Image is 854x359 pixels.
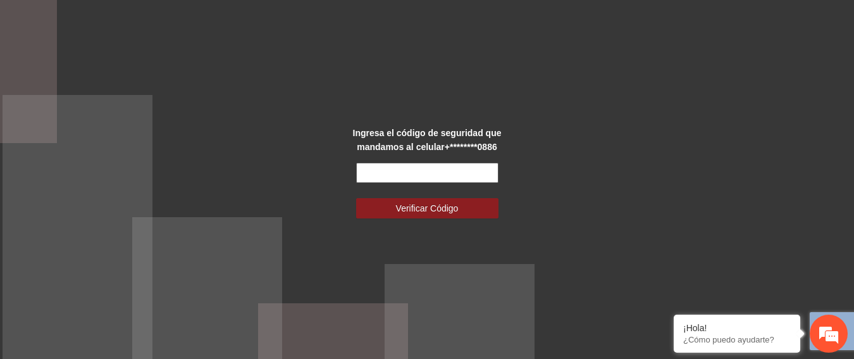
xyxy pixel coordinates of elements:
[396,201,459,215] span: Verificar Código
[353,128,502,152] strong: Ingresa el código de seguridad que mandamos al celular +********0886
[73,111,175,239] span: Estamos en línea.
[683,323,791,333] div: ¡Hola!
[356,198,498,218] button: Verificar Código
[66,65,213,81] div: Chatee con nosotros ahora
[207,6,238,37] div: Minimizar ventana de chat en vivo
[6,231,241,275] textarea: Escriba su mensaje y pulse “Intro”
[683,335,791,344] p: ¿Cómo puedo ayudarte?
